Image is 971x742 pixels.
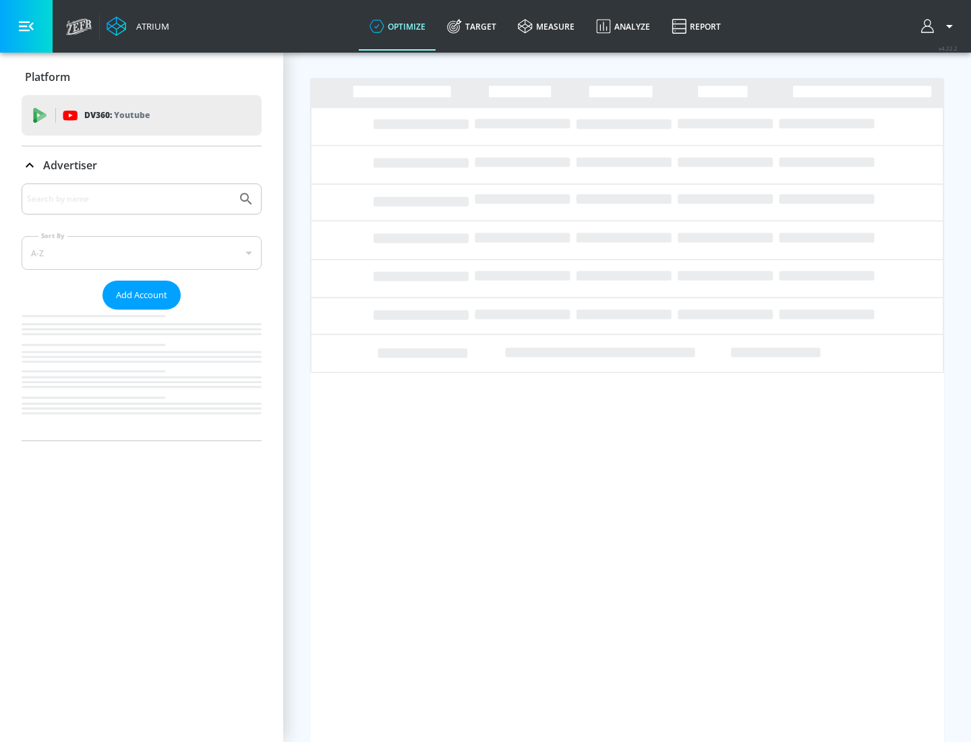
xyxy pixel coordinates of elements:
a: measure [507,2,585,51]
div: Platform [22,58,262,96]
button: Add Account [102,281,181,310]
span: Add Account [116,287,167,303]
a: optimize [359,2,436,51]
div: A-Z [22,236,262,270]
nav: list of Advertiser [22,310,262,440]
input: Search by name [27,190,231,208]
p: Platform [25,69,70,84]
a: Report [661,2,732,51]
a: Atrium [107,16,169,36]
div: Advertiser [22,183,262,440]
div: Advertiser [22,146,262,184]
p: DV360: [84,108,150,123]
span: v 4.22.2 [939,45,958,52]
a: Target [436,2,507,51]
a: Analyze [585,2,661,51]
div: DV360: Youtube [22,95,262,136]
p: Youtube [114,108,150,122]
p: Advertiser [43,158,97,173]
label: Sort By [38,231,67,240]
div: Atrium [131,20,169,32]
